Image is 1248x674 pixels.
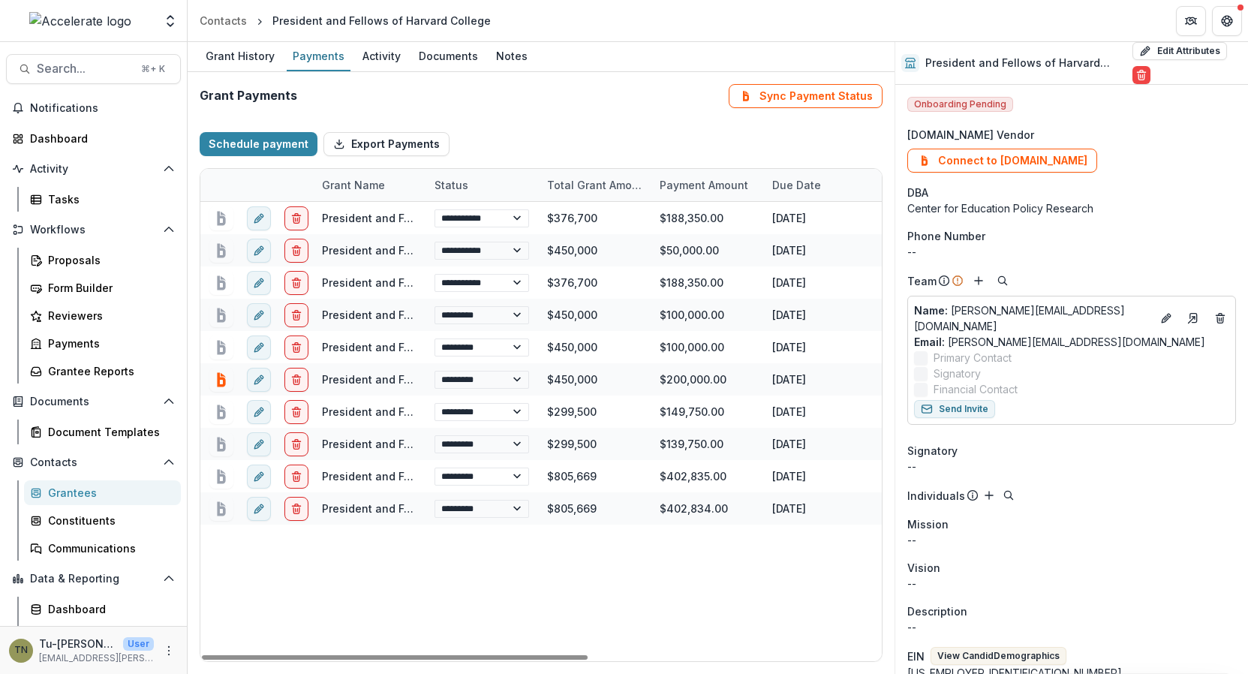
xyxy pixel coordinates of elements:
div: [DATE] [763,331,876,363]
div: Proposals [48,252,169,268]
div: $50,000.00 [651,234,763,266]
button: bill.com-connect [209,206,233,230]
div: Total Grant Amount [538,177,651,193]
div: Center for Education Policy Research [907,200,1236,216]
button: bill.com-connect [209,465,233,489]
a: President and Fellows of Harvard College - CEPR - WPPG - 1 [322,244,638,257]
span: Description [907,603,967,619]
span: Search... [37,62,132,76]
a: President and Fellows of Harvard College - CEPR - WPPG - 1 [322,341,638,354]
div: Status [426,177,477,193]
div: Budget Category [876,169,1026,201]
div: Payment Amount [651,169,763,201]
span: Contacts [30,456,157,469]
a: President and Fellows of Harvard College - Call to Effective Action - 1 [322,502,687,515]
div: [DATE] [763,299,876,331]
button: edit [247,335,271,360]
button: Connect to [DOMAIN_NAME] [907,149,1097,173]
div: $188,350.00 [651,202,763,234]
button: Open Contacts [6,450,181,474]
div: Reviewers [48,308,169,323]
a: Notes [490,42,534,71]
div: [DATE] [763,266,876,299]
div: ⌘ + K [138,61,168,77]
div: Payments [287,45,350,67]
div: $139,750.00 [651,428,763,460]
div: [DATE] [763,492,876,525]
div: $450,000 [538,299,651,331]
div: [DATE] [763,460,876,492]
div: Payments [48,335,169,351]
a: President and Fellows of Harvard College - CEPR - SDP - 1 [322,438,627,450]
span: [DOMAIN_NAME] Vendor [907,127,1034,143]
div: $100,000.00 [651,299,763,331]
button: edit [247,239,271,263]
div: Dashboard [30,131,169,146]
button: delete [284,432,308,456]
p: Tu-[PERSON_NAME] [39,636,117,651]
span: Name : [914,304,948,317]
button: Open Workflows [6,218,181,242]
a: President and Fellows of Harvard College - CEPR - WPPG - 1 [322,373,638,386]
p: EIN [907,648,925,664]
a: Constituents [24,508,181,533]
button: edit [247,465,271,489]
button: Search [1000,486,1018,504]
button: delete [284,465,308,489]
div: $805,669 [538,460,651,492]
button: edit [247,206,271,230]
div: [DATE] [763,428,876,460]
div: $149,750.00 [651,396,763,428]
div: Documents [413,45,484,67]
div: $299,500 [538,396,651,428]
a: President and Fellows of Harvard College - Call to Effective Action - 1 [322,470,687,483]
div: $376,700 [538,202,651,234]
h2: President and Fellows of Harvard College [925,57,1126,70]
button: Get Help [1212,6,1242,36]
button: delete [284,497,308,521]
button: edit [247,400,271,424]
button: Partners [1176,6,1206,36]
span: Notifications [30,102,175,115]
span: Documents [30,396,157,408]
div: $450,000 [538,363,651,396]
div: -- [907,459,1236,474]
a: Advanced Analytics [24,624,181,649]
div: Contacts [200,13,247,29]
p: User [123,637,154,651]
span: Email: [914,335,945,348]
button: Open entity switcher [160,6,181,36]
div: $450,000 [538,331,651,363]
div: Document Templates [48,424,169,440]
span: Data & Reporting [30,573,157,585]
span: Vision [907,560,940,576]
p: [PERSON_NAME][EMAIL_ADDRESS][DOMAIN_NAME] [914,302,1151,334]
a: President and Fellows of Harvard College - CEPR - SDP - 2 [322,276,629,289]
p: -- [907,532,1236,548]
button: bill.com-connect [209,432,233,456]
button: Search [994,272,1012,290]
div: -- [907,244,1236,260]
div: $402,835.00 [651,460,763,492]
a: Go to contact [1181,306,1205,330]
button: Add [980,486,998,504]
a: Dashboard [24,597,181,621]
button: bill.com-connect [209,335,233,360]
a: Dashboard [6,126,181,151]
div: [DATE] [763,202,876,234]
div: Payment Amount [651,177,757,193]
span: Signatory [907,443,958,459]
button: bill.com-connect [209,271,233,295]
a: Proposals [24,248,181,272]
button: edit [247,432,271,456]
button: edit [247,368,271,392]
a: Tasks [24,187,181,212]
div: Status [426,169,538,201]
span: Signatory [934,366,981,381]
div: $188,350.00 [651,266,763,299]
span: Primary Contact [934,350,1012,366]
span: Financial Contact [934,381,1018,397]
button: Delete [1132,66,1150,84]
a: Grantee Reports [24,359,181,384]
button: Send Invite [914,400,995,418]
